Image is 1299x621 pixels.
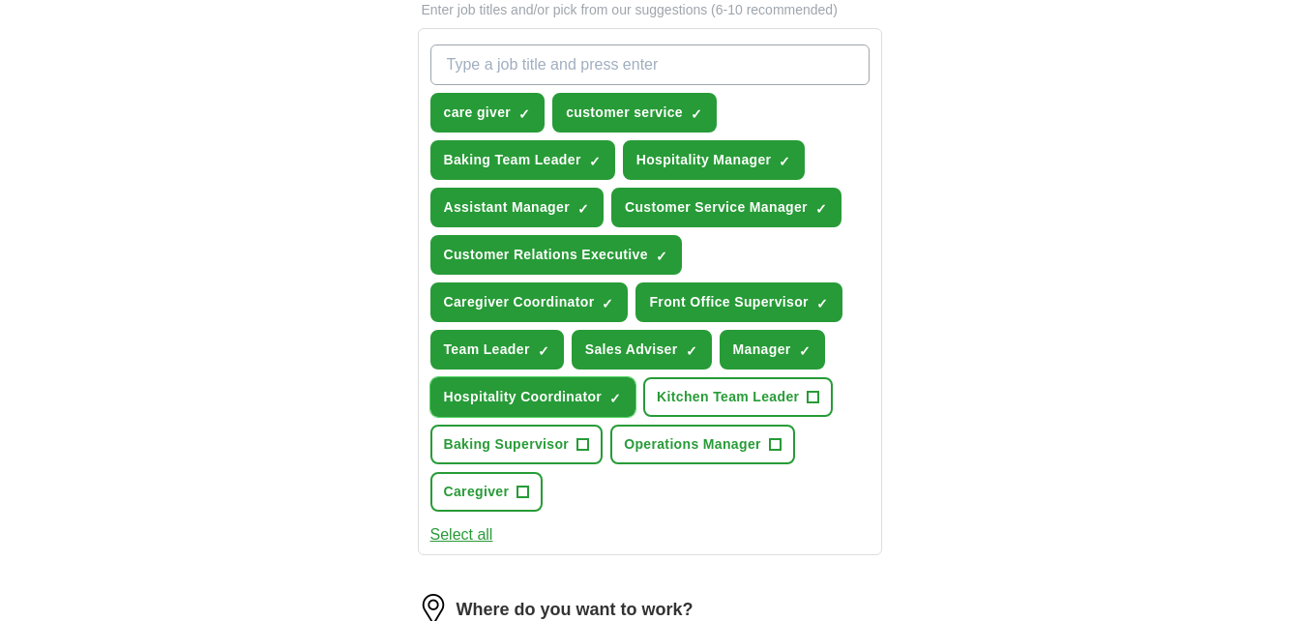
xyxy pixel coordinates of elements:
span: Hospitality Manager [636,150,772,170]
span: ✓ [816,296,828,311]
button: Kitchen Team Leader [643,377,833,417]
button: Hospitality Manager✓ [623,140,806,180]
span: ✓ [518,106,530,122]
span: ✓ [589,154,601,169]
span: Assistant Manager [444,197,570,218]
button: Baking Team Leader✓ [430,140,615,180]
button: Customer Relations Executive✓ [430,235,682,275]
button: Customer Service Manager✓ [611,188,841,227]
span: ✓ [609,391,621,406]
button: Hospitality Coordinator✓ [430,377,636,417]
span: ✓ [656,249,667,264]
span: Baking Team Leader [444,150,581,170]
button: Caregiver Coordinator✓ [430,282,629,322]
button: Team Leader✓ [430,330,564,370]
span: Kitchen Team Leader [657,387,799,407]
span: Hospitality Coordinator [444,387,603,407]
input: Type a job title and press enter [430,44,870,85]
button: Assistant Manager✓ [430,188,604,227]
button: customer service✓ [552,93,717,133]
button: Baking Supervisor [430,425,604,464]
button: Caregiver [430,472,544,512]
span: Sales Adviser [585,340,678,360]
span: ✓ [779,154,790,169]
span: Front Office Supervisor [649,292,808,312]
span: Manager [733,340,791,360]
span: ✓ [799,343,811,359]
span: Caregiver [444,482,510,502]
span: Customer Service Manager [625,197,808,218]
span: Baking Supervisor [444,434,570,455]
span: Operations Manager [624,434,761,455]
span: Customer Relations Executive [444,245,648,265]
span: ✓ [691,106,702,122]
span: ✓ [538,343,549,359]
button: Sales Adviser✓ [572,330,712,370]
span: ✓ [815,201,827,217]
span: Team Leader [444,340,530,360]
button: Select all [430,523,493,547]
button: Operations Manager [610,425,795,464]
span: ✓ [686,343,697,359]
button: care giver✓ [430,93,546,133]
span: Caregiver Coordinator [444,292,595,312]
span: ✓ [577,201,589,217]
button: Front Office Supervisor✓ [635,282,841,322]
span: customer service [566,103,683,123]
button: Manager✓ [720,330,825,370]
span: ✓ [602,296,613,311]
span: care giver [444,103,512,123]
